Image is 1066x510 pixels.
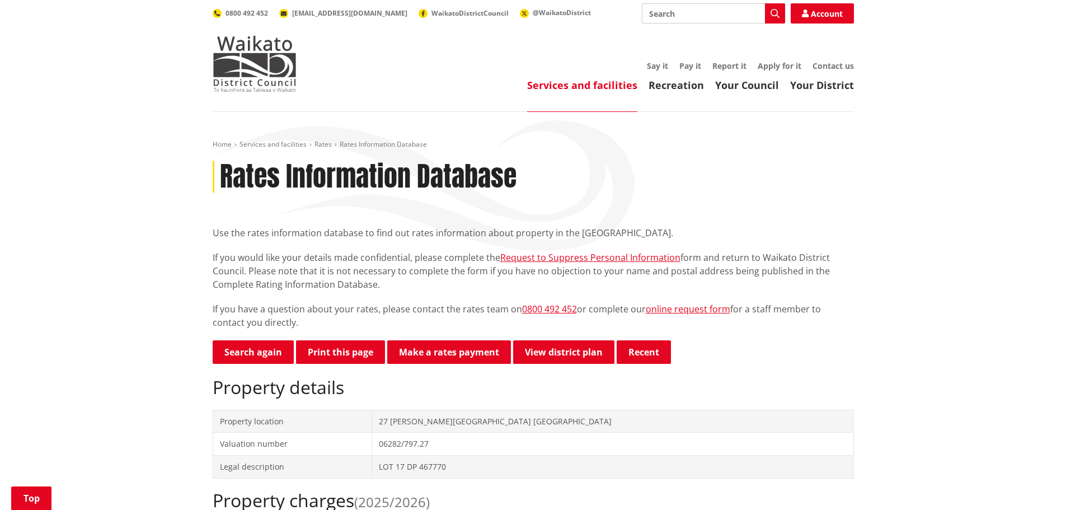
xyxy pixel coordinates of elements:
h2: Property details [213,377,854,398]
td: Property location [213,410,372,433]
td: 06282/797.27 [372,433,853,456]
a: View district plan [513,340,614,364]
a: Your Council [715,78,779,92]
a: Make a rates payment [387,340,511,364]
button: Print this page [296,340,385,364]
a: @WaikatoDistrict [520,8,591,17]
p: Use the rates information database to find out rates information about property in the [GEOGRAPHI... [213,226,854,240]
span: 0800 492 452 [226,8,268,18]
a: Report it [712,60,746,71]
span: @WaikatoDistrict [533,8,591,17]
p: If you have a question about your rates, please contact the rates team on or complete our for a s... [213,302,854,329]
img: Waikato District Council - Te Kaunihera aa Takiwaa o Waikato [213,36,297,92]
button: Recent [617,340,671,364]
td: Valuation number [213,433,372,456]
nav: breadcrumb [213,140,854,149]
a: WaikatoDistrictCouncil [419,8,509,18]
td: LOT 17 DP 467770 [372,455,853,478]
a: Request to Suppress Personal Information [500,251,680,264]
a: Top [11,486,51,510]
h1: Rates Information Database [220,161,516,193]
a: Contact us [813,60,854,71]
a: Search again [213,340,294,364]
a: Recreation [649,78,704,92]
a: Your District [790,78,854,92]
a: 0800 492 452 [213,8,268,18]
a: Services and facilities [240,139,307,149]
a: online request form [646,303,730,315]
a: 0800 492 452 [522,303,577,315]
a: Pay it [679,60,701,71]
p: If you would like your details made confidential, please complete the form and return to Waikato ... [213,251,854,291]
span: WaikatoDistrictCouncil [431,8,509,18]
a: Apply for it [758,60,801,71]
a: Rates [314,139,332,149]
a: Account [791,3,854,24]
td: Legal description [213,455,372,478]
a: Home [213,139,232,149]
td: 27 [PERSON_NAME][GEOGRAPHIC_DATA] [GEOGRAPHIC_DATA] [372,410,853,433]
a: Say it [647,60,668,71]
span: [EMAIL_ADDRESS][DOMAIN_NAME] [292,8,407,18]
a: [EMAIL_ADDRESS][DOMAIN_NAME] [279,8,407,18]
a: Services and facilities [527,78,637,92]
input: Search input [642,3,785,24]
iframe: Messenger Launcher [1015,463,1055,503]
span: Rates Information Database [340,139,427,149]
